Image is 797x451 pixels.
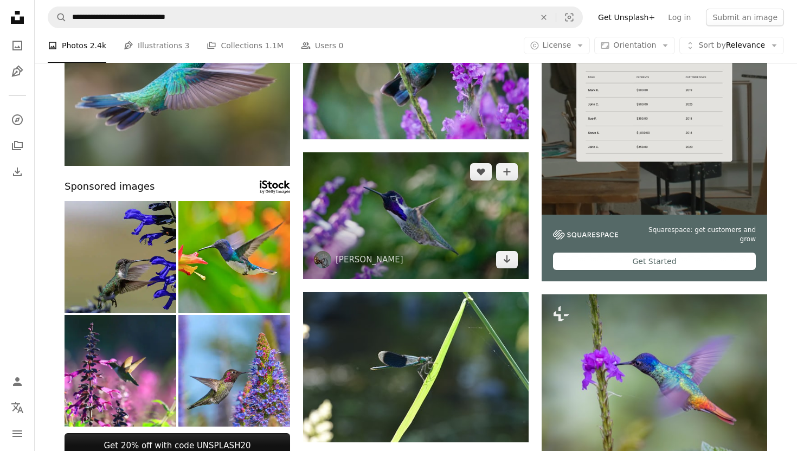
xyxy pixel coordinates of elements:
img: Anna's Hummingbird [178,315,290,427]
a: Explore [7,109,28,131]
img: Hummingbird on Purple Flowers 5 [65,315,176,427]
a: Illustrations [7,61,28,82]
img: Go to Patrick Bigelow's profile [314,251,331,268]
img: Female Ruby-throated Hummingbird feeding at a black and blue salvia. [65,201,176,313]
a: Collections 1.1M [207,28,283,63]
a: a bug sitting on top of a green blade of grass [303,362,529,372]
a: Log in / Sign up [7,371,28,392]
span: Sort by [698,41,725,49]
a: Photos [7,35,28,56]
span: License [543,41,571,49]
a: Download [496,251,518,268]
img: file-1747939142011-51e5cc87e3c9 [553,230,618,240]
span: 3 [185,40,190,51]
a: a small bird perched on top of a purple flower [303,59,529,69]
a: Users 0 [301,28,344,63]
span: Squarespace: get customers and grow [631,225,756,244]
a: Illustrations 3 [124,28,189,63]
button: Like [470,163,492,181]
div: Get Started [553,253,756,270]
button: Clear [532,7,556,28]
img: A hummingbird hovers near purple flowers. [303,152,529,279]
button: Menu [7,423,28,444]
a: Home — Unsplash [7,7,28,30]
img: a bug sitting on top of a green blade of grass [303,292,529,442]
button: Sort byRelevance [679,37,784,54]
form: Find visuals sitewide [48,7,583,28]
span: Relevance [698,40,765,51]
button: Language [7,397,28,418]
button: Submit an image [706,9,784,26]
a: [PERSON_NAME] [336,254,403,265]
button: Orientation [594,37,675,54]
button: License [524,37,590,54]
a: Download History [7,161,28,183]
a: a hummingbird flying through the air with its wings spread [65,73,290,82]
a: a colorful hummingbird hovering over a purple flower [542,377,767,387]
span: Orientation [613,41,656,49]
span: 0 [338,40,343,51]
img: White-Necked Jacobin hummingbird at a red and yellow flower in a garden [178,201,290,313]
button: Add to Collection [496,163,518,181]
span: Sponsored images [65,179,155,195]
a: Get Unsplash+ [592,9,661,26]
button: Visual search [556,7,582,28]
a: Collections [7,135,28,157]
a: A hummingbird hovers near purple flowers. [303,210,529,220]
span: 1.1M [265,40,283,51]
button: Search Unsplash [48,7,67,28]
a: Log in [661,9,697,26]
